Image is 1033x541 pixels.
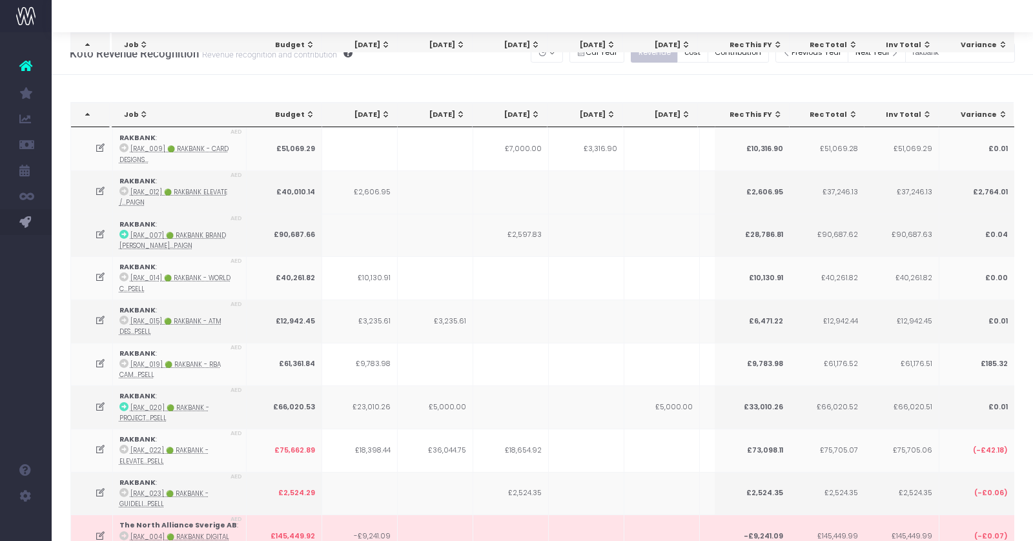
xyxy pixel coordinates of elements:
[322,256,398,300] td: £10,130.91
[939,214,1014,257] td: £0.04
[119,145,229,163] abbr: [RAK_009] 🟢 Rakbank - Card Designs
[259,40,315,50] div: Budget
[247,214,322,257] td: £90,687.66
[119,133,156,143] strong: RAKBANK
[71,103,110,127] th: : activate to sort column descending
[789,429,864,472] td: £75,705.07
[247,103,322,127] th: Budget: activate to sort column ascending
[789,300,864,343] td: £12,942.44
[863,127,939,170] td: £51,069.29
[230,128,242,137] span: AED
[119,305,156,315] strong: RAKBANK
[322,300,398,343] td: £3,235.61
[230,171,242,180] span: AED
[726,40,782,50] div: Rec This FY
[698,33,773,57] th: Sep 25: activate to sort column ascending
[939,385,1014,429] td: £0.01
[473,127,549,170] td: £7,000.00
[559,110,615,120] div: [DATE]
[789,170,864,214] td: £37,246.13
[322,429,398,472] td: £18,398.44
[124,40,242,50] div: Job
[119,274,230,292] abbr: [RAK_014] 🟢 Rakbank - World Credit Card Campaign - Brand - Upsell
[119,489,209,508] abbr: [RAK_023] 🟢 Rakbank - Guideline & Artwork Amends - Brand - Upsell
[119,360,221,379] abbr: [RAK_019] 🟢 Rakbank - RBA Campaign [Business Account] - Brand - Upsell
[939,300,1014,343] td: £0.01
[247,429,322,472] td: £75,662.89
[559,40,615,50] div: [DATE]
[113,127,247,170] td: :
[714,472,790,515] td: £2,524.35
[113,300,247,343] td: :
[473,214,549,257] td: £2,597.83
[119,434,156,444] strong: RAKBANK
[714,256,790,300] td: £10,130.91
[484,40,540,50] div: [DATE]
[974,488,1007,498] span: (-£0.06)
[863,429,939,472] td: £75,705.06
[230,473,242,482] span: AED
[939,343,1014,386] td: £185.32
[70,47,353,60] h3: Koto Revenue Recognition
[635,40,691,50] div: [DATE]
[113,214,247,257] td: :
[714,127,790,170] td: £10,316.90
[398,300,473,343] td: £3,235.61
[247,385,322,429] td: £66,020.53
[547,103,622,127] th: Jul 25: activate to sort column ascending
[864,103,939,127] th: Inv Total: activate to sort column ascending
[119,478,156,487] strong: RAKBANK
[113,429,247,472] td: :
[951,110,1008,120] div: Variance
[398,429,473,472] td: £36,044.75
[698,103,773,127] th: Sep 25: activate to sort column ascending
[119,262,156,272] strong: RAKBANK
[623,103,698,127] th: Aug 25: activate to sort column ascending
[113,472,247,515] td: :
[230,300,242,309] span: AED
[789,214,864,257] td: £90,687.62
[16,515,36,535] img: images/default_profile_image.png
[322,170,398,214] td: £2,606.95
[863,300,939,343] td: £12,942.45
[863,256,939,300] td: £40,261.82
[875,110,932,120] div: Inv Total
[549,127,624,170] td: £3,316.90
[409,40,465,50] div: [DATE]
[409,110,465,120] div: [DATE]
[119,391,156,401] strong: RAKBANK
[790,103,864,127] th: Rec Total: activate to sort column ascending
[322,103,397,127] th: Apr 25: activate to sort column ascending
[119,446,209,465] abbr: [RAK_022] 🟢 Rakbank - Elevate Campaign - Brand - Upsell
[939,256,1014,300] td: £0.00
[199,47,337,60] small: Revenue recognition and contribution
[939,33,1015,57] th: Variance: activate to sort column ascending
[801,40,857,50] div: Rec Total
[789,256,864,300] td: £40,261.82
[939,103,1015,127] th: Variance: activate to sort column ascending
[230,343,242,352] span: AED
[113,343,247,386] td: :
[623,33,698,57] th: Aug 25: activate to sort column ascending
[259,110,315,120] div: Budget
[715,33,790,57] th: Rec This FY: activate to sort column ascending
[398,385,473,429] td: £5,000.00
[714,214,790,257] td: £28,786.81
[398,33,473,57] th: May 25: activate to sort column ascending
[863,214,939,257] td: £90,687.63
[119,317,221,336] abbr: [RAK_015] 🟢 Rakbank - ATM Designs - Brand - Upsell
[119,176,156,186] strong: RAKBANK
[863,472,939,515] td: £2,524.35
[484,110,540,120] div: [DATE]
[119,219,156,229] strong: RAKBANK
[473,472,549,515] td: £2,524.35
[726,110,782,120] div: Rec This FY
[247,343,322,386] td: £61,361.84
[124,110,242,120] div: Job
[939,127,1014,170] td: £0.01
[714,343,790,386] td: £9,783.98
[714,385,790,429] td: £33,010.26
[789,472,864,515] td: £2,524.35
[119,403,209,422] abbr: [RAK_020] 🟢 Rakbank - Project Summer - Brand - Upsell
[801,110,857,120] div: Rec Total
